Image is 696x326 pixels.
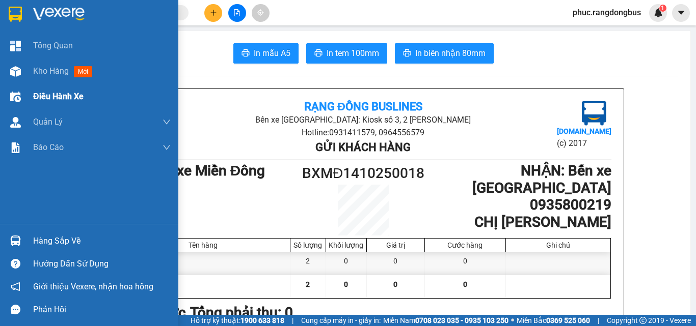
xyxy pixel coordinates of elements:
button: printerIn biên nhận 80mm [395,43,494,64]
div: Số lượng [293,241,323,249]
img: logo.jpg [582,101,606,126]
img: warehouse-icon [10,235,21,246]
span: Điều hành xe [33,90,84,103]
span: aim [257,9,264,16]
h1: BXMĐ1410250018 [301,162,425,185]
span: printer [403,49,411,58]
div: THÙNG XỐP [116,252,290,275]
img: logo-vxr [9,7,22,22]
button: file-add [228,4,246,22]
img: warehouse-icon [10,92,21,102]
div: Cước hàng [427,241,503,249]
span: printer [242,49,250,58]
span: phuc.rangdongbus [565,6,649,19]
span: question-circle [11,259,20,269]
h1: 0935800219 [425,196,611,214]
button: printerIn tem 100mm [306,43,387,64]
span: Cung cấp máy in - giấy in: [301,315,381,326]
span: 0 [463,280,467,288]
img: dashboard-icon [10,41,21,51]
li: Hotline: 0931411579, 0964556579 [198,126,528,139]
div: Giá trị [369,241,422,249]
span: Tổng Quan [33,39,73,52]
span: down [163,118,171,126]
span: Miền Bắc [517,315,590,326]
strong: 0708 023 035 - 0935 103 250 [415,316,508,324]
b: [DOMAIN_NAME] [557,127,611,135]
div: Ghi chú [508,241,608,249]
li: VP Bến xe Miền Đông [5,55,70,77]
span: file-add [233,9,240,16]
h1: CHỊ [PERSON_NAME] [425,214,611,231]
span: 1 [661,5,664,12]
sup: 1 [659,5,666,12]
b: NHẬN : Bến xe [GEOGRAPHIC_DATA] [472,162,611,196]
img: solution-icon [10,142,21,153]
b: GỬI : Bến xe Miền Đông [115,162,265,179]
span: copyright [639,317,647,324]
span: Kho hàng [33,66,69,76]
span: caret-down [677,8,686,17]
span: Báo cáo [33,141,64,154]
button: plus [204,4,222,22]
div: 2 [290,252,326,275]
span: plus [210,9,217,16]
span: | [598,315,599,326]
img: icon-new-feature [654,8,663,17]
span: In tem 100mm [327,47,379,60]
b: Rạng Đông Buslines [304,100,422,113]
span: message [11,305,20,314]
li: (c) 2017 [557,137,611,150]
span: | [292,315,293,326]
span: mới [74,66,92,77]
b: Gửi khách hàng [315,141,411,154]
li: VP Bến xe [GEOGRAPHIC_DATA] [70,55,136,88]
div: Phản hồi [33,302,171,317]
span: printer [314,49,323,58]
span: Hỗ trợ kỹ thuật: [191,315,284,326]
strong: 0369 525 060 [546,316,590,324]
div: Khối lượng [329,241,364,249]
span: Giới thiệu Vexere, nhận hoa hồng [33,280,153,293]
span: notification [11,282,20,291]
div: Hàng sắp về [33,233,171,249]
b: Tổng phải thu: 0 [190,304,293,321]
span: Miền Nam [383,315,508,326]
strong: 1900 633 818 [240,316,284,324]
div: Tên hàng [119,241,287,249]
span: ⚪️ [511,318,514,322]
span: 0 [344,280,348,288]
div: 0 [326,252,367,275]
span: In biên nhận 80mm [415,47,486,60]
div: Hướng dẫn sử dụng [33,256,171,272]
span: down [163,143,171,152]
li: Rạng Đông Buslines [5,5,148,43]
img: warehouse-icon [10,117,21,128]
div: 0 [425,252,506,275]
span: Quản Lý [33,115,63,128]
span: In mẫu A5 [254,47,290,60]
li: Bến xe [GEOGRAPHIC_DATA]: Kiosk số 3, 2 [PERSON_NAME] [198,113,528,126]
span: 2 [306,280,310,288]
span: 0 [393,280,397,288]
div: 0 [367,252,425,275]
button: printerIn mẫu A5 [233,43,299,64]
button: aim [252,4,270,22]
button: caret-down [672,4,690,22]
img: warehouse-icon [10,66,21,77]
